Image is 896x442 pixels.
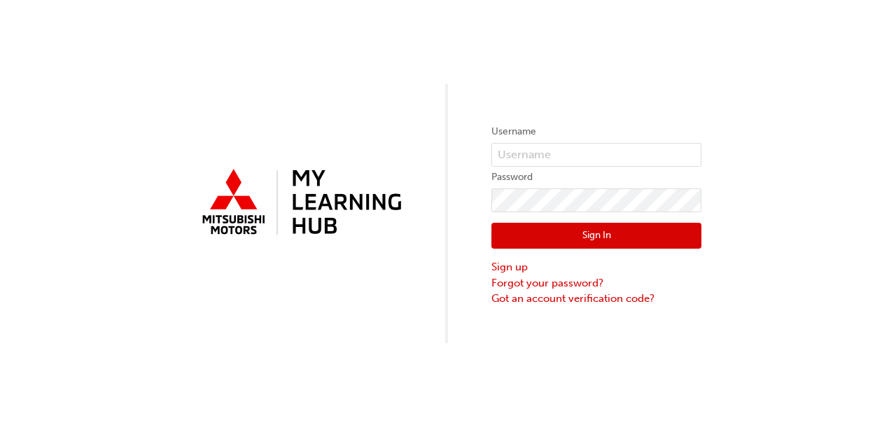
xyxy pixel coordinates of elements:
[491,259,701,275] a: Sign up
[491,291,701,307] a: Got an account verification code?
[491,143,701,167] input: Username
[491,223,701,249] button: Sign In
[491,169,701,186] label: Password
[195,163,405,243] img: mmal
[491,275,701,291] a: Forgot your password?
[491,123,701,140] label: Username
